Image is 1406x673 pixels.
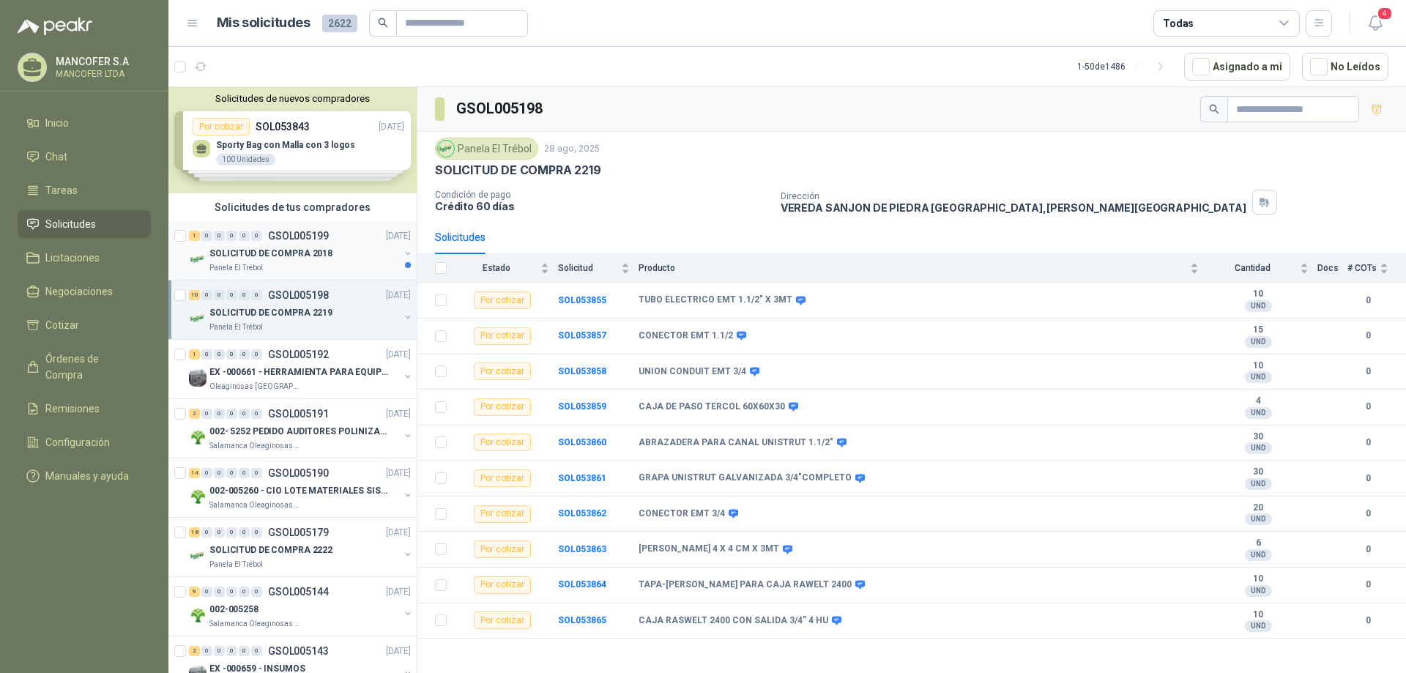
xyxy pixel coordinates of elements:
p: Dirección [781,191,1246,201]
b: TUBO ELECTRICO EMT 1.1/2" X 3MT [639,294,792,306]
div: 0 [251,409,262,419]
b: 10 [1208,573,1309,585]
div: UND [1245,620,1272,632]
a: 10 0 0 0 0 0 GSOL005198[DATE] Company LogoSOLICITUD DE COMPRA 2219Panela El Trébol [189,286,414,333]
p: MANCOFER S.A [56,56,147,67]
p: Salamanca Oleaginosas SAS [209,499,302,511]
p: [DATE] [386,407,411,421]
span: 2622 [322,15,357,32]
b: 10 [1208,360,1309,372]
a: SOL053855 [558,295,606,305]
th: Docs [1317,254,1347,283]
div: 0 [251,646,262,656]
div: 0 [214,231,225,241]
b: 0 [1347,436,1388,450]
div: 1 [189,231,200,241]
a: SOL053863 [558,544,606,554]
a: Configuración [18,428,151,456]
span: Tareas [45,182,78,198]
span: Licitaciones [45,250,100,266]
div: UND [1245,549,1272,561]
span: Producto [639,263,1187,273]
p: [DATE] [386,526,411,540]
th: Estado [455,254,558,283]
div: Por cotizar [474,398,531,416]
div: 0 [251,527,262,538]
div: UND [1245,478,1272,490]
div: 0 [251,349,262,360]
div: Por cotizar [474,540,531,558]
div: 0 [239,349,250,360]
a: Tareas [18,176,151,204]
div: 0 [201,527,212,538]
p: Panela El Trébol [209,559,263,570]
div: 0 [226,231,237,241]
div: Solicitudes de nuevos compradoresPor cotizarSOL053843[DATE] Sporty Bag con Malla con 3 logos100 U... [168,87,417,193]
b: 10 [1208,609,1309,621]
div: UND [1245,336,1272,348]
span: search [1209,104,1219,114]
div: 0 [251,231,262,241]
b: 30 [1208,466,1309,478]
span: Negociaciones [45,283,113,300]
div: UND [1245,407,1272,419]
div: 0 [239,231,250,241]
img: Company Logo [189,606,207,624]
a: 9 0 0 0 0 0 GSOL005144[DATE] Company Logo002-005258Salamanca Oleaginosas SAS [189,583,414,630]
p: SOLICITUD DE COMPRA 2219 [435,163,601,178]
b: 0 [1347,543,1388,557]
div: 0 [239,587,250,597]
th: Cantidad [1208,254,1317,283]
div: 0 [251,468,262,478]
p: [DATE] [386,229,411,243]
div: 0 [226,290,237,300]
th: Producto [639,254,1208,283]
b: SOL053859 [558,401,606,412]
div: 0 [239,527,250,538]
div: Por cotizar [474,362,531,380]
p: Crédito 60 días [435,200,769,212]
a: Órdenes de Compra [18,345,151,389]
div: 0 [239,468,250,478]
div: 18 [189,527,200,538]
a: Chat [18,143,151,171]
div: 0 [226,468,237,478]
a: Solicitudes [18,210,151,238]
b: 0 [1347,507,1388,521]
b: SOL053861 [558,473,606,483]
div: 0 [201,587,212,597]
b: 4 [1208,395,1309,407]
p: SOLICITUD DE COMPRA 2222 [209,543,332,557]
div: Por cotizar [474,327,531,345]
span: # COTs [1347,263,1377,273]
div: 1 [189,349,200,360]
button: 4 [1362,10,1388,37]
span: Cotizar [45,317,79,333]
b: CAJA RASWELT 2400 CON SALIDA 3/4” 4 HU [639,615,828,627]
img: Company Logo [189,488,207,505]
span: Estado [455,263,538,273]
p: 002- 5252 PEDIDO AUDITORES POLINIZACIÓN [209,425,392,439]
p: [DATE] [386,466,411,480]
div: 0 [226,409,237,419]
div: 1 - 50 de 1486 [1077,55,1172,78]
div: 2 [189,409,200,419]
span: Solicitud [558,263,618,273]
div: 0 [251,290,262,300]
a: Inicio [18,109,151,137]
b: TAPA-[PERSON_NAME] PARA CAJA RAWELT 2400 [639,579,852,591]
a: 18 0 0 0 0 0 GSOL005179[DATE] Company LogoSOLICITUD DE COMPRA 2222Panela El Trébol [189,524,414,570]
a: 1 0 0 0 0 0 GSOL005192[DATE] Company LogoEX -000661 - HERRAMIENTA PARA EQUIPO MECANICO PLANOleagi... [189,346,414,393]
p: [DATE] [386,348,411,362]
a: Cotizar [18,311,151,339]
div: 0 [214,468,225,478]
img: Logo peakr [18,18,92,35]
p: SOLICITUD DE COMPRA 2219 [209,306,332,320]
p: MANCOFER LTDA [56,70,147,78]
a: SOL053865 [558,615,606,625]
a: SOL053857 [558,330,606,341]
span: Órdenes de Compra [45,351,137,383]
b: SOL053860 [558,437,606,447]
